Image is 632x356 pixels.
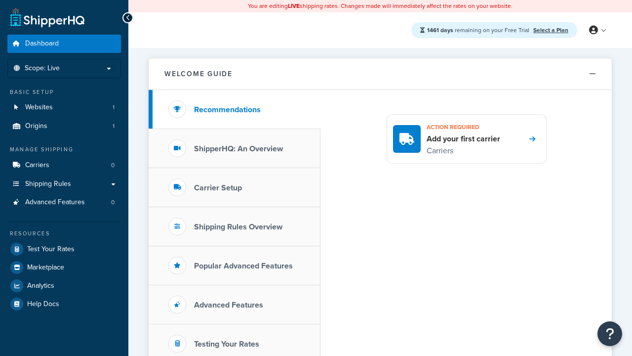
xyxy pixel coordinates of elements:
[25,64,60,73] span: Scope: Live
[194,183,242,192] h3: Carrier Setup
[111,161,115,170] span: 0
[7,193,121,212] li: Advanced Features
[7,295,121,313] a: Help Docs
[25,103,53,112] span: Websites
[427,26,531,35] span: remaining on your Free Trial
[25,198,85,207] span: Advanced Features
[7,145,121,154] div: Manage Shipping
[25,180,71,188] span: Shipping Rules
[427,133,500,144] h4: Add your first carrier
[25,40,59,48] span: Dashboard
[25,122,47,131] span: Origins
[27,264,64,272] span: Marketplace
[7,175,121,193] a: Shipping Rules
[7,156,121,175] li: Carriers
[25,161,49,170] span: Carriers
[27,300,59,309] span: Help Docs
[7,35,121,53] a: Dashboard
[7,98,121,117] li: Websites
[113,122,115,131] span: 1
[194,340,259,349] h3: Testing Your Rates
[597,321,622,346] button: Open Resource Center
[427,26,453,35] strong: 1461 days
[7,193,121,212] a: Advanced Features0
[7,229,121,238] div: Resources
[7,117,121,135] li: Origins
[7,98,121,117] a: Websites1
[7,240,121,258] a: Test Your Rates
[194,144,283,153] h3: ShipperHQ: An Overview
[194,301,263,310] h3: Advanced Features
[7,156,121,175] a: Carriers0
[427,144,500,157] p: Carriers
[194,262,293,270] h3: Popular Advanced Features
[7,117,121,135] a: Origins1
[7,277,121,295] a: Analytics
[533,26,568,35] a: Select a Plan
[7,88,121,96] div: Basic Setup
[113,103,115,112] span: 1
[194,105,261,114] h3: Recommendations
[149,58,612,90] button: Welcome Guide
[7,259,121,276] a: Marketplace
[427,121,500,133] h3: Action required
[27,282,54,290] span: Analytics
[111,198,115,207] span: 0
[194,222,282,231] h3: Shipping Rules Overview
[288,1,300,10] b: LIVE
[164,70,233,78] h2: Welcome Guide
[27,245,75,254] span: Test Your Rates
